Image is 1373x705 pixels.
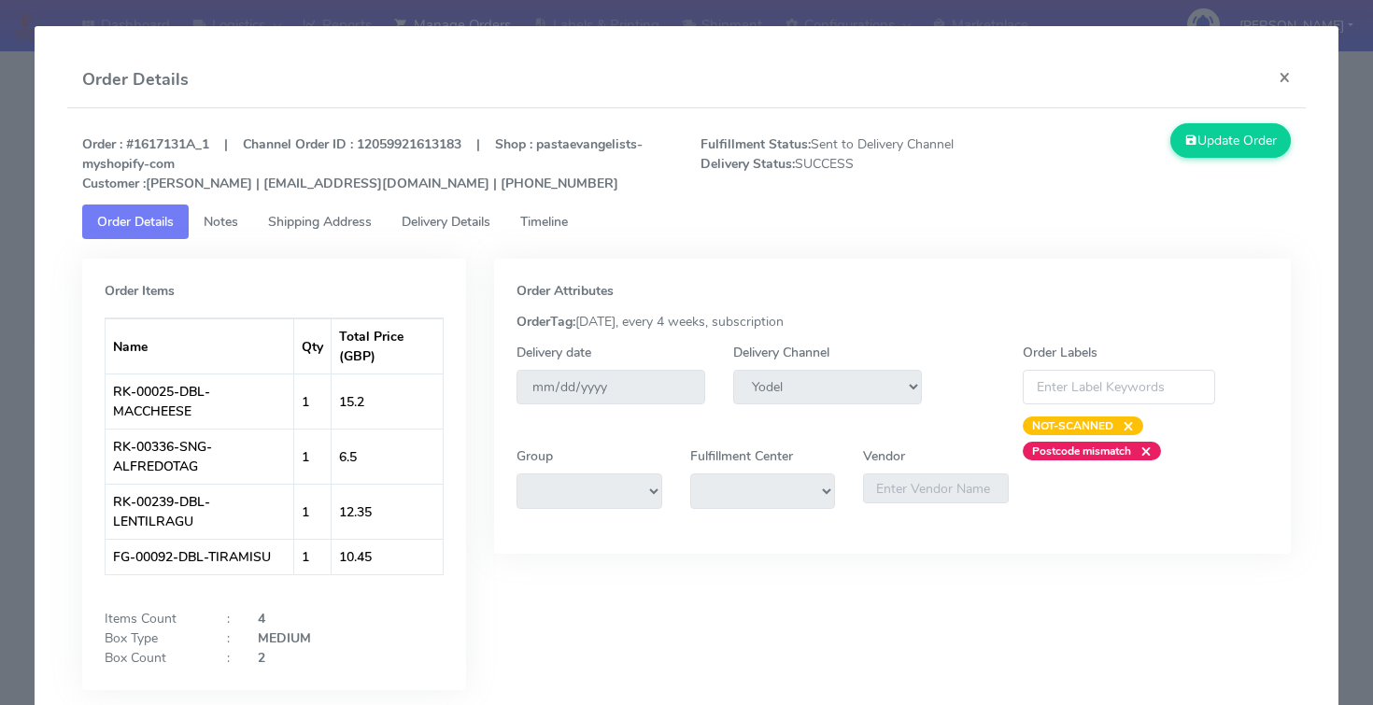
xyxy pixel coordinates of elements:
[332,429,444,484] td: 6.5
[332,539,444,574] td: 10.45
[106,374,294,429] td: RK-00025-DBL-MACCHEESE
[82,204,1292,239] ul: Tabs
[106,539,294,574] td: FG-00092-DBL-TIRAMISU
[294,539,332,574] td: 1
[294,484,332,539] td: 1
[1131,442,1152,460] span: ×
[1023,370,1215,404] input: Enter Label Keywords
[733,343,829,362] label: Delivery Channel
[258,649,265,667] strong: 2
[701,155,795,173] strong: Delivery Status:
[213,628,244,648] div: :
[82,175,146,192] strong: Customer :
[1032,418,1113,433] strong: NOT-SCANNED
[213,648,244,668] div: :
[402,213,490,231] span: Delivery Details
[97,213,174,231] span: Order Details
[294,318,332,374] th: Qty
[1023,343,1097,362] label: Order Labels
[91,609,213,628] div: Items Count
[91,648,213,668] div: Box Count
[701,135,811,153] strong: Fulfillment Status:
[1032,444,1131,458] strong: Postcode mismatch
[91,628,213,648] div: Box Type
[106,484,294,539] td: RK-00239-DBL-LENTILRAGU
[1170,123,1292,158] button: Update Order
[332,318,444,374] th: Total Price (GBP)
[204,213,238,231] span: Notes
[82,135,643,192] strong: Order : #1617131A_1 | Channel Order ID : 12059921613183 | Shop : pastaevangelists-myshopify-com [...
[106,318,294,374] th: Name
[105,282,175,300] strong: Order Items
[213,609,244,628] div: :
[517,313,575,331] strong: OrderTag:
[1113,416,1134,435] span: ×
[258,629,311,647] strong: MEDIUM
[106,429,294,484] td: RK-00336-SNG-ALFREDOTAG
[502,312,1282,331] div: [DATE], every 4 weeks, subscription
[690,446,793,466] label: Fulfillment Center
[294,374,332,429] td: 1
[517,446,553,466] label: Group
[1264,52,1306,102] button: Close
[517,282,614,300] strong: Order Attributes
[863,446,905,466] label: Vendor
[332,374,444,429] td: 15.2
[294,429,332,484] td: 1
[863,473,1009,503] input: Enter Vendor Name
[520,213,568,231] span: Timeline
[268,213,372,231] span: Shipping Address
[82,67,189,92] h4: Order Details
[258,610,265,627] strong: 4
[686,134,996,193] span: Sent to Delivery Channel SUCCESS
[332,484,444,539] td: 12.35
[517,343,591,362] label: Delivery date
